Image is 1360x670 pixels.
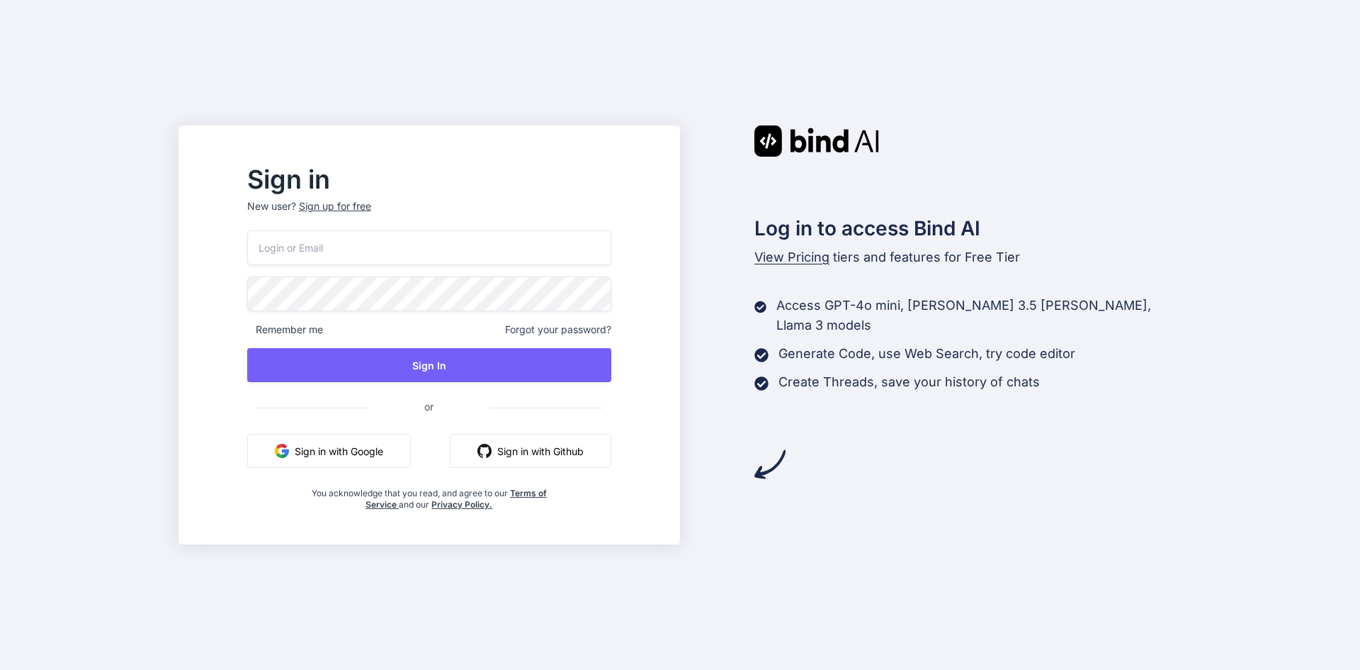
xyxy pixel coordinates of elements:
p: Generate Code, use Web Search, try code editor [778,344,1075,364]
button: Sign in with Google [247,434,411,468]
p: Access GPT-4o mini, [PERSON_NAME] 3.5 [PERSON_NAME], Llama 3 models [776,296,1181,335]
span: View Pricing [754,250,829,264]
button: Sign in with Github [450,434,611,468]
div: Sign up for free [299,199,371,213]
div: You acknowledge that you read, and agree to our and our [307,479,550,510]
h2: Sign in [247,168,611,191]
span: Forgot your password? [505,323,611,337]
h2: Log in to access Bind AI [754,213,1182,243]
p: New user? [247,199,611,230]
span: Remember me [247,323,323,337]
img: Bind AI logo [754,125,879,157]
span: or [368,389,490,424]
p: tiers and features for Free Tier [754,247,1182,267]
a: Terms of Service [365,488,547,510]
p: Create Threads, save your history of chats [778,372,1040,392]
img: github [477,444,492,458]
img: arrow [754,449,786,480]
img: google [275,444,289,458]
a: Privacy Policy. [431,499,492,510]
button: Sign In [247,348,611,382]
input: Login or Email [247,230,611,265]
